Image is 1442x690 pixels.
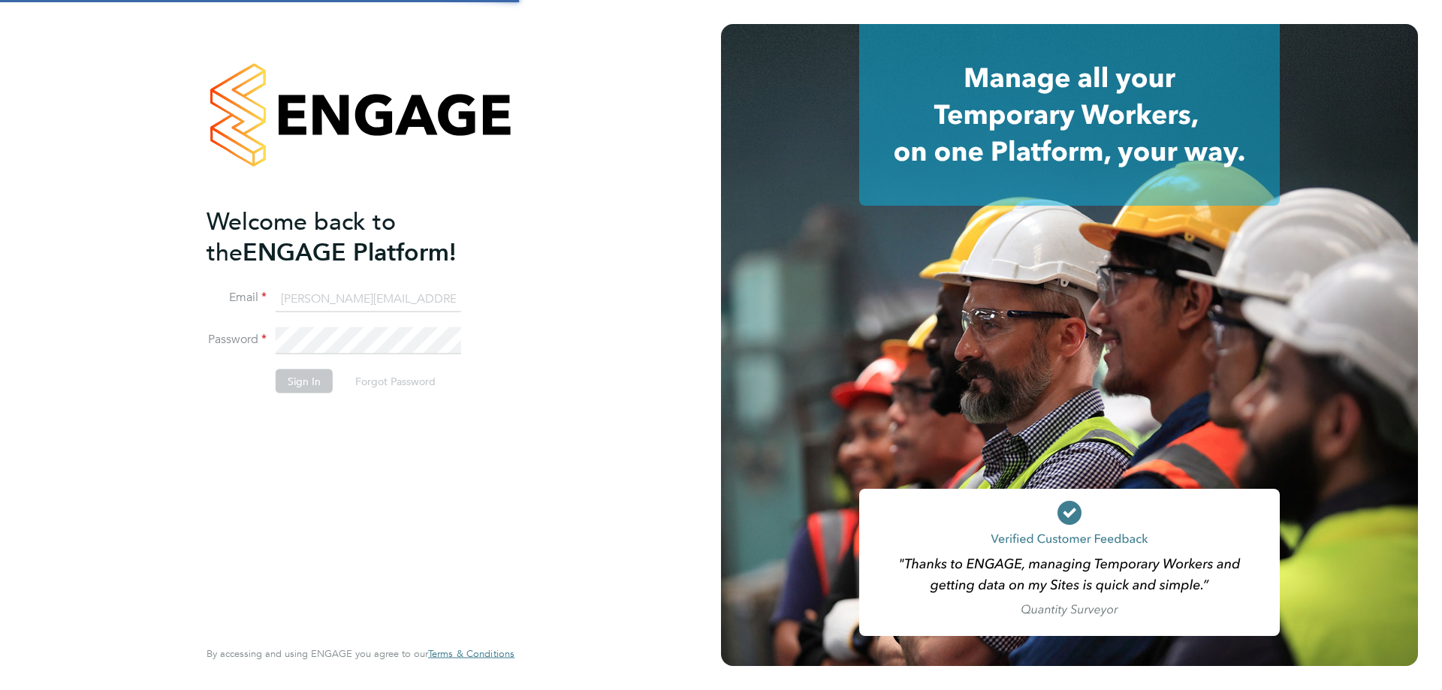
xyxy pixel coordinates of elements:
label: Email [207,290,267,306]
button: Forgot Password [343,369,448,393]
span: Terms & Conditions [428,647,514,660]
h2: ENGAGE Platform! [207,206,499,267]
input: Enter your work email... [276,285,461,312]
span: By accessing and using ENGAGE you agree to our [207,647,514,660]
a: Terms & Conditions [428,648,514,660]
span: Welcome back to the [207,206,396,267]
button: Sign In [276,369,333,393]
label: Password [207,332,267,348]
